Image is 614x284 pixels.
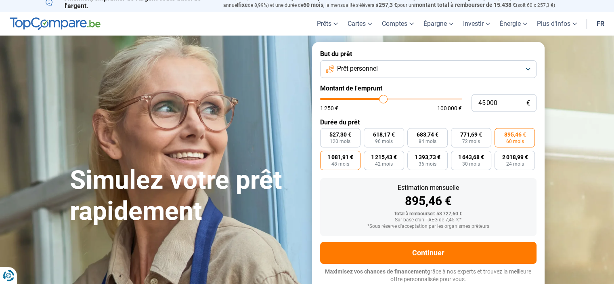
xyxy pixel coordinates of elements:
[327,185,530,191] div: Estimation mensuelle
[320,50,536,58] label: But du prêt
[343,12,377,36] a: Cartes
[312,12,343,36] a: Prêts
[375,139,393,144] span: 96 mois
[320,268,536,284] p: grâce à nos experts et trouvez la meilleure offre personnalisée pour vous.
[506,139,524,144] span: 60 mois
[437,105,462,111] span: 100 000 €
[320,84,536,92] label: Montant de l'emprunt
[592,12,609,36] a: fr
[419,162,436,166] span: 36 mois
[331,162,349,166] span: 48 mois
[330,139,350,144] span: 120 mois
[458,154,484,160] span: 1 643,68 €
[504,132,526,137] span: 895,46 €
[327,154,353,160] span: 1 081,91 €
[320,60,536,78] button: Prêt personnel
[373,132,395,137] span: 618,17 €
[325,268,427,275] span: Maximisez vos chances de financement
[70,165,302,227] h1: Simulez votre prêt rapidement
[419,12,458,36] a: Épargne
[526,100,530,107] span: €
[337,64,378,73] span: Prêt personnel
[327,217,530,223] div: Sur base d'un TAEG de 7,45 %*
[377,12,419,36] a: Comptes
[502,154,528,160] span: 2 018,99 €
[327,211,530,217] div: Total à rembourser: 53 727,60 €
[371,154,397,160] span: 1 215,43 €
[238,2,248,8] span: fixe
[414,2,516,8] span: montant total à rembourser de 15.438 €
[532,12,582,36] a: Plus d'infos
[506,162,524,166] span: 24 mois
[460,132,482,137] span: 771,69 €
[415,154,440,160] span: 1 393,73 €
[462,139,480,144] span: 72 mois
[303,2,323,8] span: 60 mois
[379,2,397,8] span: 257,3 €
[417,132,438,137] span: 683,74 €
[462,162,480,166] span: 30 mois
[320,105,338,111] span: 1 250 €
[458,12,495,36] a: Investir
[327,224,530,229] div: *Sous réserve d'acceptation par les organismes prêteurs
[10,17,101,30] img: TopCompare
[375,162,393,166] span: 42 mois
[329,132,351,137] span: 527,30 €
[419,139,436,144] span: 84 mois
[320,118,536,126] label: Durée du prêt
[495,12,532,36] a: Énergie
[320,242,536,264] button: Continuer
[327,195,530,207] div: 895,46 €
